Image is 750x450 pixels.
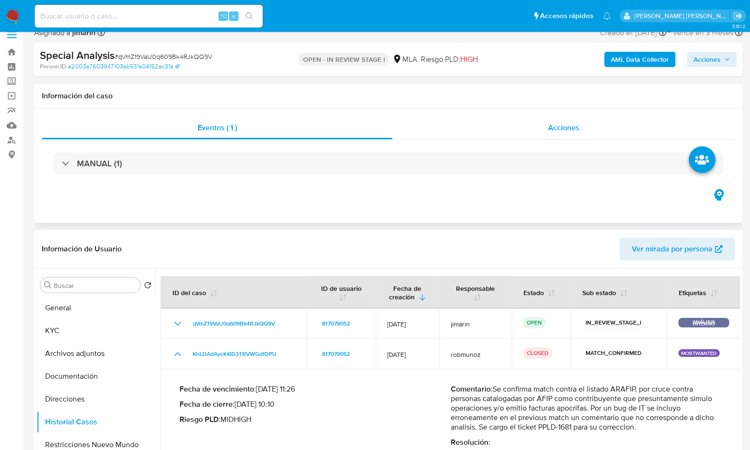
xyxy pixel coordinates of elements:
[54,281,136,290] input: Buscar
[37,297,155,319] button: General
[44,281,52,289] button: Buscar
[731,22,745,30] span: 3.161.2
[604,52,675,67] button: AML Data Collector
[40,48,114,63] b: Special Analysis
[37,365,155,388] button: Documentación
[392,54,417,65] div: MLA
[299,53,389,66] p: OPEN - IN REVIEW STAGE I
[35,10,263,22] input: Buscar usuario o caso...
[114,52,212,61] span: # qVmZ19VaU0q609Bk4RJkQQ9V
[40,62,66,71] b: Person ID
[548,122,579,133] span: Acciones
[232,11,235,20] span: s
[77,158,122,169] h3: MANUAL (1)
[42,91,735,101] h1: Información del caso
[611,52,669,67] b: AML Data Collector
[37,319,155,342] button: KYC
[420,54,477,65] span: Riesgo PLD:
[632,238,712,260] span: Ver mirada por persona
[673,28,733,38] span: Vence en 3 meses
[37,411,155,433] button: Historial Casos
[37,342,155,365] button: Archivos adjuntos
[53,153,723,174] div: MANUAL (1)
[34,28,95,38] span: Asignado a
[619,238,735,260] button: Ver mirada por persona
[144,281,152,292] button: Volver al orden por defecto
[219,11,227,20] span: ⌥
[198,122,237,133] span: Eventos ( 1 )
[603,12,611,20] a: Notificaciones
[634,11,730,20] p: jian.marin@mercadolibre.com
[668,26,671,39] span: -
[42,244,122,254] h1: Información de Usuario
[687,52,737,67] button: Acciones
[68,62,180,71] a: a2003a7603947103ab531a04152ac31a
[239,10,259,23] button: search-icon
[540,11,593,21] span: Accesos rápidos
[600,26,666,39] div: Creado el: [DATE]
[70,27,95,38] b: jimarin
[693,52,721,67] span: Acciones
[733,11,743,21] a: Salir
[37,388,155,411] button: Direcciones
[460,54,477,65] span: HIGH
